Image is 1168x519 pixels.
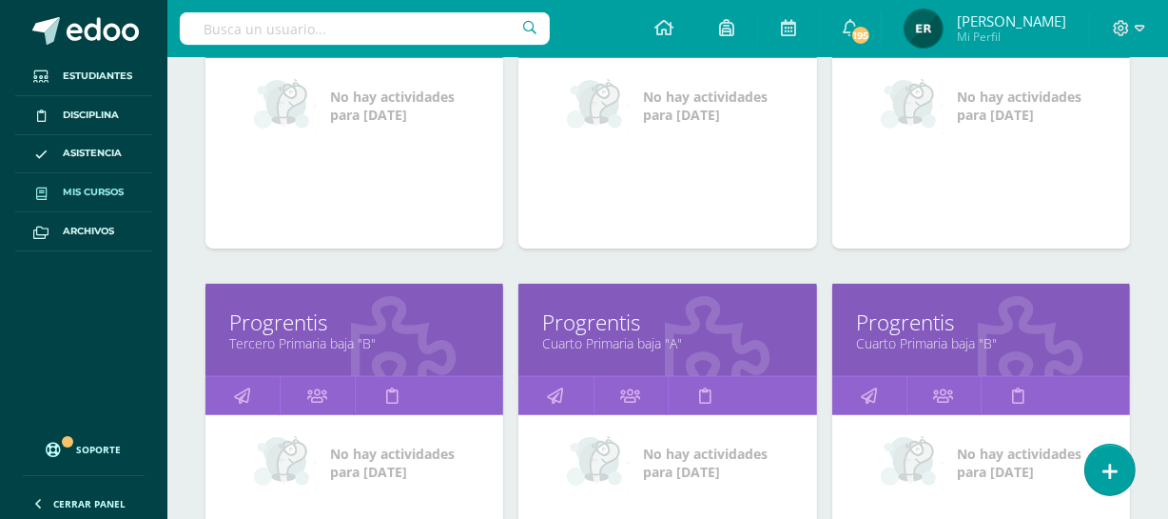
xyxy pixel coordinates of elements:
a: Asistencia [15,135,152,174]
img: no_activities_small.png [881,434,944,491]
img: 5c384eb2ea0174d85097e364ebdd71e5.png [905,10,943,48]
img: no_activities_small.png [254,77,317,134]
span: Cerrar panel [53,497,126,510]
input: Busca un usuario... [180,12,550,45]
a: Archivos [15,212,152,251]
a: Soporte [23,424,145,470]
span: Asistencia [63,146,122,161]
a: Progrentis [856,308,1106,337]
a: Progrentis [229,308,479,337]
span: Mi Perfil [957,29,1066,45]
span: No hay actividades para [DATE] [643,445,768,481]
span: No hay actividades para [DATE] [330,445,455,481]
span: [PERSON_NAME] [957,11,1066,30]
img: no_activities_small.png [881,77,944,134]
span: No hay actividades para [DATE] [330,88,455,124]
a: Progrentis [542,308,792,337]
a: Cuarto Primaria baja "B" [856,334,1106,352]
a: Tercero Primaria baja "B" [229,334,479,352]
span: No hay actividades para [DATE] [643,88,768,124]
span: No hay actividades para [DATE] [957,88,1081,124]
a: Mis cursos [15,173,152,212]
span: Archivos [63,224,114,239]
img: no_activities_small.png [567,77,630,134]
span: Soporte [77,443,122,456]
img: no_activities_small.png [254,434,317,491]
a: Cuarto Primaria baja "A" [542,334,792,352]
a: Disciplina [15,96,152,135]
a: Estudiantes [15,57,152,96]
img: no_activities_small.png [567,434,630,491]
span: Mis cursos [63,185,124,200]
span: Estudiantes [63,69,132,84]
span: Disciplina [63,108,119,123]
span: No hay actividades para [DATE] [957,445,1081,481]
span: 195 [850,25,871,46]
